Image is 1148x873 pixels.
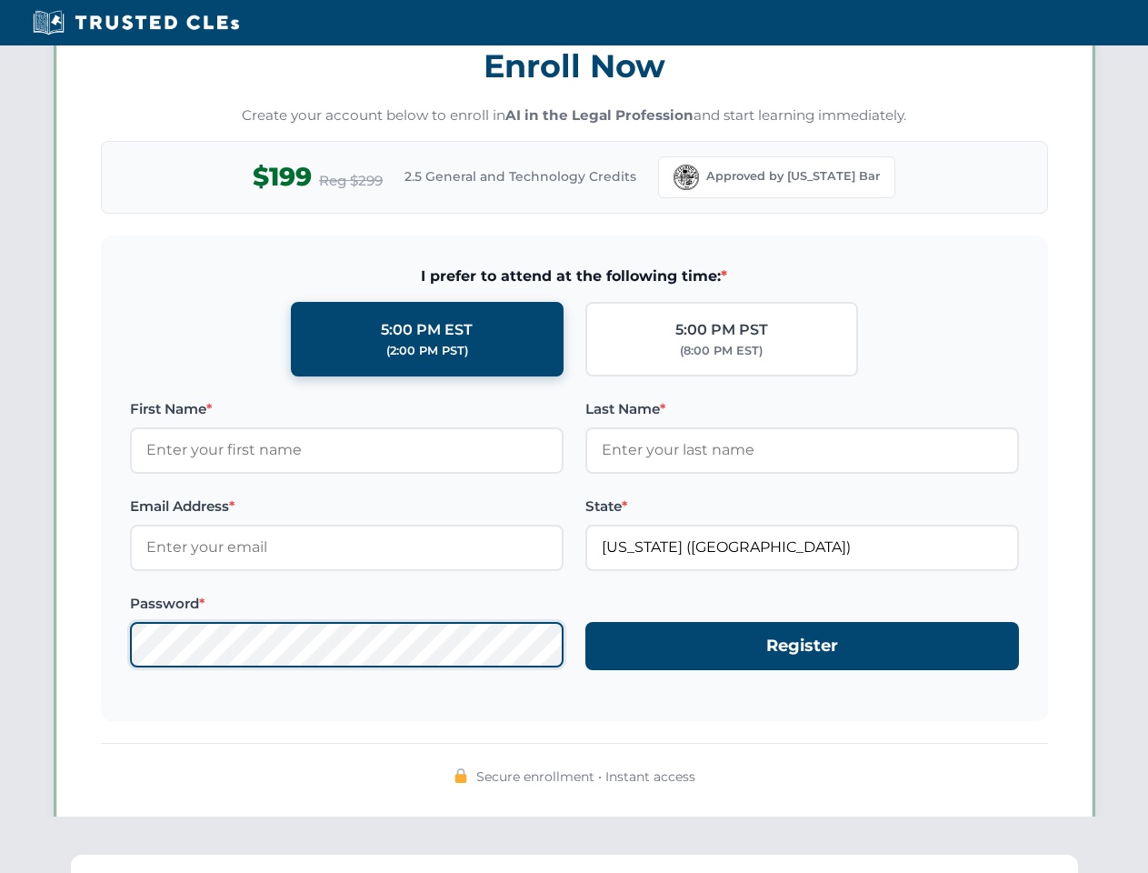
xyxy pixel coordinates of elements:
[706,167,880,186] span: Approved by [US_STATE] Bar
[585,398,1019,420] label: Last Name
[319,170,383,192] span: Reg $299
[130,398,564,420] label: First Name
[454,768,468,783] img: 🔒
[585,622,1019,670] button: Register
[27,9,245,36] img: Trusted CLEs
[130,427,564,473] input: Enter your first name
[253,156,312,197] span: $199
[381,318,473,342] div: 5:00 PM EST
[101,105,1048,126] p: Create your account below to enroll in and start learning immediately.
[130,265,1019,288] span: I prefer to attend at the following time:
[130,525,564,570] input: Enter your email
[386,342,468,360] div: (2:00 PM PST)
[680,342,763,360] div: (8:00 PM EST)
[101,37,1048,95] h3: Enroll Now
[130,593,564,615] label: Password
[476,767,695,787] span: Secure enrollment • Instant access
[675,318,768,342] div: 5:00 PM PST
[585,496,1019,517] label: State
[505,106,694,124] strong: AI in the Legal Profession
[585,525,1019,570] input: Florida (FL)
[130,496,564,517] label: Email Address
[585,427,1019,473] input: Enter your last name
[674,165,699,190] img: Florida Bar
[404,166,636,186] span: 2.5 General and Technology Credits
